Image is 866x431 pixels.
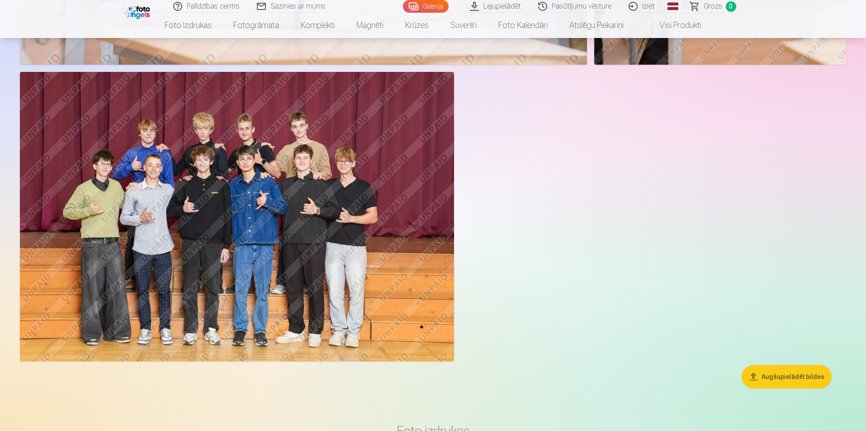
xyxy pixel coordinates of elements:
a: Magnēti [345,13,394,38]
button: Augšupielādēt bildes [742,365,832,388]
span: 0 [726,1,736,12]
a: Visi produkti [634,13,712,38]
img: /fa1 [125,4,152,19]
a: Komplekti [290,13,345,38]
a: Krūzes [394,13,440,38]
a: Foto kalendāri [487,13,558,38]
a: Fotogrāmata [222,13,290,38]
span: Grozs [704,1,722,12]
a: Foto izdrukas [154,13,222,38]
a: Atslēgu piekariņi [558,13,634,38]
a: Suvenīri [440,13,487,38]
